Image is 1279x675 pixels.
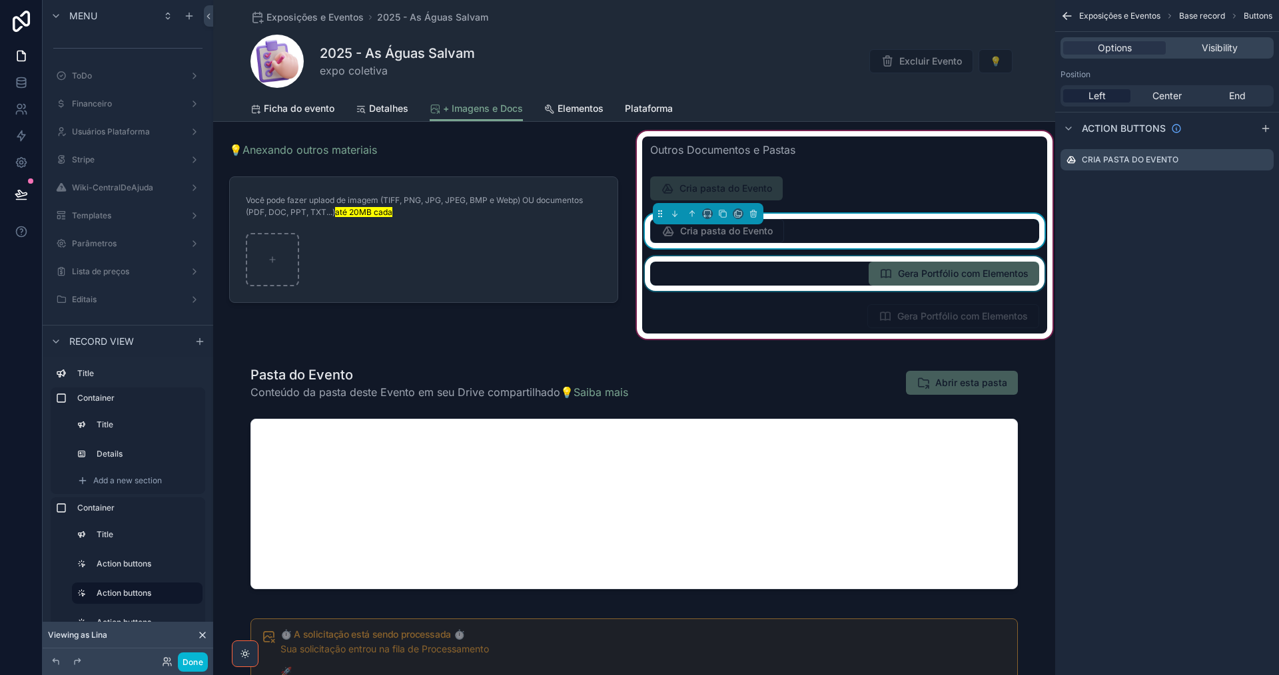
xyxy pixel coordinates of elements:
[97,617,197,628] label: Action buttons
[51,177,205,198] a: Wiki-CentralDeAjuda
[97,449,197,459] label: Details
[1202,41,1238,55] span: Visibility
[1079,11,1160,21] span: Exposições e Eventos
[625,102,673,115] span: Plataforma
[48,630,107,640] span: Viewing as Lina
[250,11,364,24] a: Exposições e Eventos
[1098,41,1132,55] span: Options
[51,65,205,87] a: ToDo
[51,205,205,226] a: Templates
[1229,89,1246,103] span: End
[1082,154,1178,165] label: Cria pasta do Evento
[1088,89,1106,103] span: Left
[1082,122,1166,135] span: Action buttons
[97,559,197,569] label: Action buttons
[369,102,408,115] span: Detalhes
[69,9,97,23] span: Menu
[72,210,184,221] label: Templates
[72,126,184,137] label: Usuários Plataforma
[264,102,334,115] span: Ficha do evento
[72,266,184,277] label: Lista de preços
[356,97,408,123] a: Detalhes
[72,154,184,165] label: Stripe
[51,289,205,310] a: Editais
[51,233,205,254] a: Parâmetros
[77,368,200,379] label: Title
[1061,69,1090,80] label: Position
[97,419,197,430] label: Title
[320,63,475,79] span: expo coletiva
[51,93,205,114] a: Financeiro
[72,294,184,305] label: Editais
[625,97,673,123] a: Plataforma
[72,182,184,193] label: Wiki-CentralDeAjuda
[51,149,205,170] a: Stripe
[43,357,213,627] div: scrollable content
[77,503,200,513] label: Container
[178,652,208,672] button: Done
[51,121,205,142] a: Usuários Plataforma
[377,11,488,24] a: 2025 - As Águas Salvam
[320,44,475,63] h1: 2025 - As Águas Salvam
[77,393,200,403] label: Container
[250,97,334,123] a: Ficha do evento
[443,102,523,115] span: + Imagens e Docs
[1152,89,1182,103] span: Center
[1179,11,1225,21] span: Base record
[266,11,364,24] span: Exposições e Eventos
[1244,11,1272,21] span: Buttons
[69,335,134,348] span: Record view
[72,99,184,109] label: Financeiro
[558,102,604,115] span: Elementos
[93,475,162,486] span: Add a new section
[97,529,197,540] label: Title
[72,71,184,81] label: ToDo
[430,97,523,122] a: + Imagens e Docs
[544,97,604,123] a: Elementos
[51,261,205,282] a: Lista de preços
[72,238,184,249] label: Parâmetros
[97,588,192,598] label: Action buttons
